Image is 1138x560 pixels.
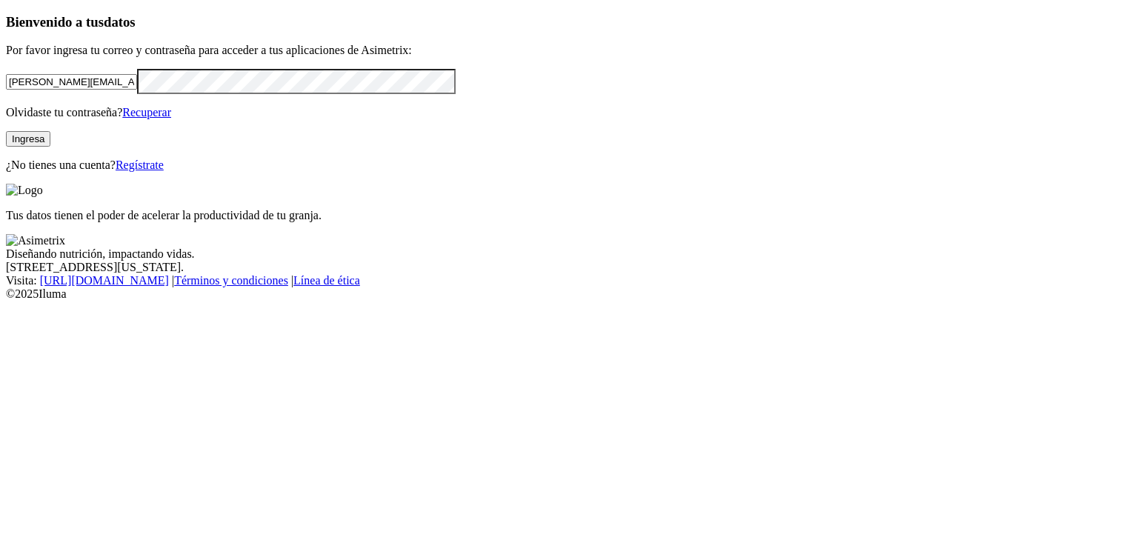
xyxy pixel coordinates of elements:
[6,184,43,197] img: Logo
[6,209,1132,222] p: Tus datos tienen el poder de acelerar la productividad de tu granja.
[174,274,288,287] a: Términos y condiciones
[104,14,136,30] span: datos
[6,247,1132,261] div: Diseñando nutrición, impactando vidas.
[6,261,1132,274] div: [STREET_ADDRESS][US_STATE].
[40,274,169,287] a: [URL][DOMAIN_NAME]
[122,106,171,119] a: Recuperar
[6,74,137,90] input: Tu correo
[6,14,1132,30] h3: Bienvenido a tus
[6,234,65,247] img: Asimetrix
[6,274,1132,287] div: Visita : | |
[6,287,1132,301] div: © 2025 Iluma
[6,44,1132,57] p: Por favor ingresa tu correo y contraseña para acceder a tus aplicaciones de Asimetrix:
[6,131,50,147] button: Ingresa
[116,159,164,171] a: Regístrate
[6,106,1132,119] p: Olvidaste tu contraseña?
[6,159,1132,172] p: ¿No tienes una cuenta?
[293,274,360,287] a: Línea de ética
